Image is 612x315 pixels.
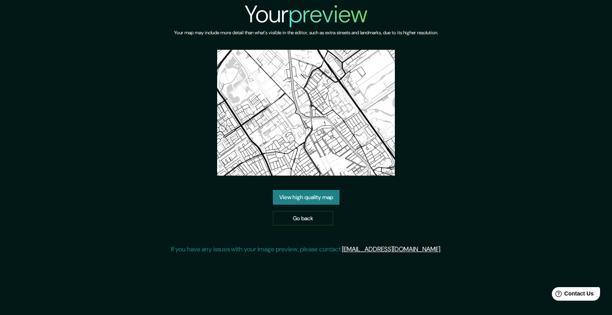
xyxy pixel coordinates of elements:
[273,190,339,205] a: View high quality map
[171,245,441,254] p: If you have any issues with your image preview, please contact .
[273,211,333,226] a: Go back
[217,50,395,176] img: created-map-preview
[342,245,440,253] a: [EMAIL_ADDRESS][DOMAIN_NAME]
[174,29,438,37] h6: Your map may include more detail than what's visible in the editor, such as extra streets and lan...
[541,284,603,306] iframe: Help widget launcher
